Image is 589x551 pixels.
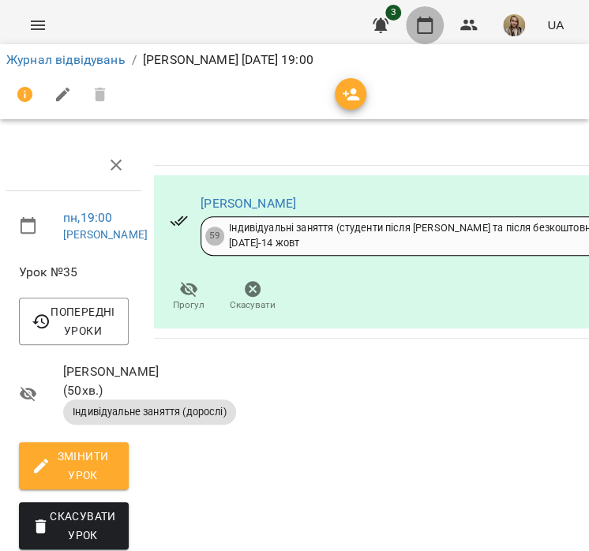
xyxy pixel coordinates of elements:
li: / [132,51,137,69]
button: Скасувати [221,275,285,319]
nav: breadcrumb [6,51,583,69]
span: Попередні уроки [32,302,116,340]
span: [PERSON_NAME] ( 50 хв. ) [63,362,129,399]
button: Menu [19,6,57,44]
a: пн , 19:00 [63,210,112,225]
span: Індивідуальне заняття (дорослі) [63,405,236,419]
span: Скасувати Урок [32,507,116,545]
button: Прогул [157,275,221,319]
span: 3 [385,5,401,21]
button: UA [541,10,570,39]
a: [PERSON_NAME] [63,228,148,241]
span: UA [547,17,564,33]
span: Прогул [173,298,204,312]
button: Скасувати Урок [19,502,129,549]
button: Змінити урок [19,442,129,489]
img: 2de22936d2bd162f862d77ab2f835e33.jpg [503,14,525,36]
span: Скасувати [230,298,276,312]
a: [PERSON_NAME] [201,196,296,211]
a: Журнал відвідувань [6,52,126,67]
div: 59 [205,227,224,246]
span: Урок №35 [19,263,129,282]
p: [PERSON_NAME] [DATE] 19:00 [143,51,313,69]
span: Змінити урок [32,447,116,485]
button: Попередні уроки [19,298,129,345]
